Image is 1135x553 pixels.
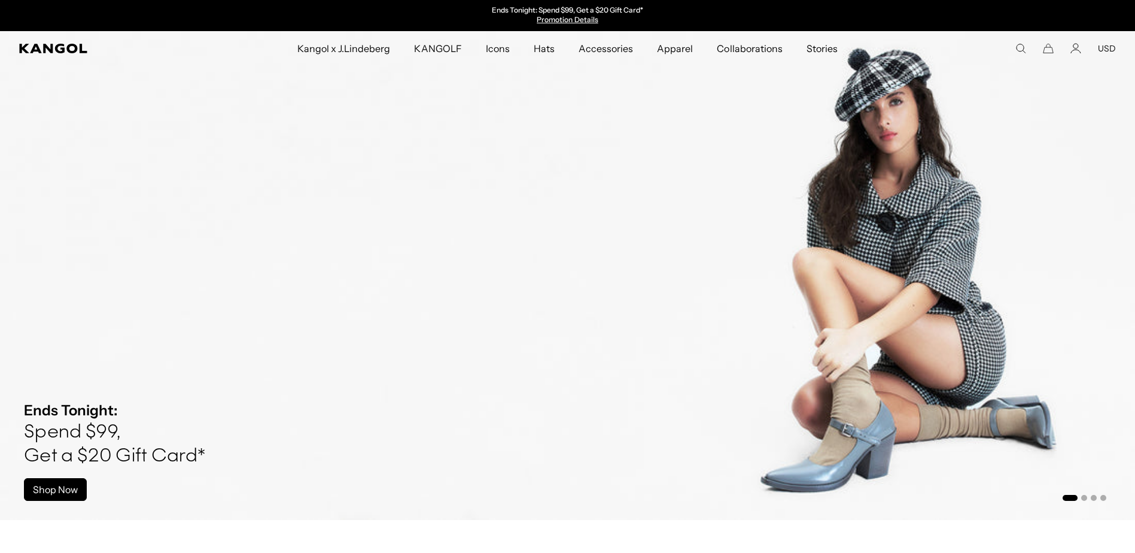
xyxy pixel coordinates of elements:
[24,478,87,501] a: Shop Now
[1070,43,1081,54] a: Account
[24,402,118,419] strong: Ends Tonight:
[522,31,567,66] a: Hats
[474,31,522,66] a: Icons
[645,31,705,66] a: Apparel
[1015,43,1026,54] summary: Search here
[1091,495,1097,501] button: Go to slide 3
[445,6,691,25] div: 1 of 2
[1081,495,1087,501] button: Go to slide 2
[795,31,850,66] a: Stories
[657,31,693,66] span: Apparel
[24,421,205,445] h4: Spend $99,
[1098,43,1116,54] button: USD
[285,31,403,66] a: Kangol x J.Lindeberg
[1063,495,1078,501] button: Go to slide 1
[567,31,645,66] a: Accessories
[24,445,205,469] h4: Get a $20 Gift Card*
[1100,495,1106,501] button: Go to slide 4
[445,6,691,25] div: Announcement
[492,6,643,16] p: Ends Tonight: Spend $99, Get a $20 Gift Card*
[705,31,794,66] a: Collaborations
[486,31,510,66] span: Icons
[1043,43,1054,54] button: Cart
[717,31,782,66] span: Collaborations
[445,6,691,25] slideshow-component: Announcement bar
[537,15,598,24] a: Promotion Details
[1061,493,1106,502] ul: Select a slide to show
[534,31,555,66] span: Hats
[807,31,838,66] span: Stories
[402,31,473,66] a: KANGOLF
[297,31,391,66] span: Kangol x J.Lindeberg
[414,31,461,66] span: KANGOLF
[579,31,633,66] span: Accessories
[19,44,197,53] a: Kangol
